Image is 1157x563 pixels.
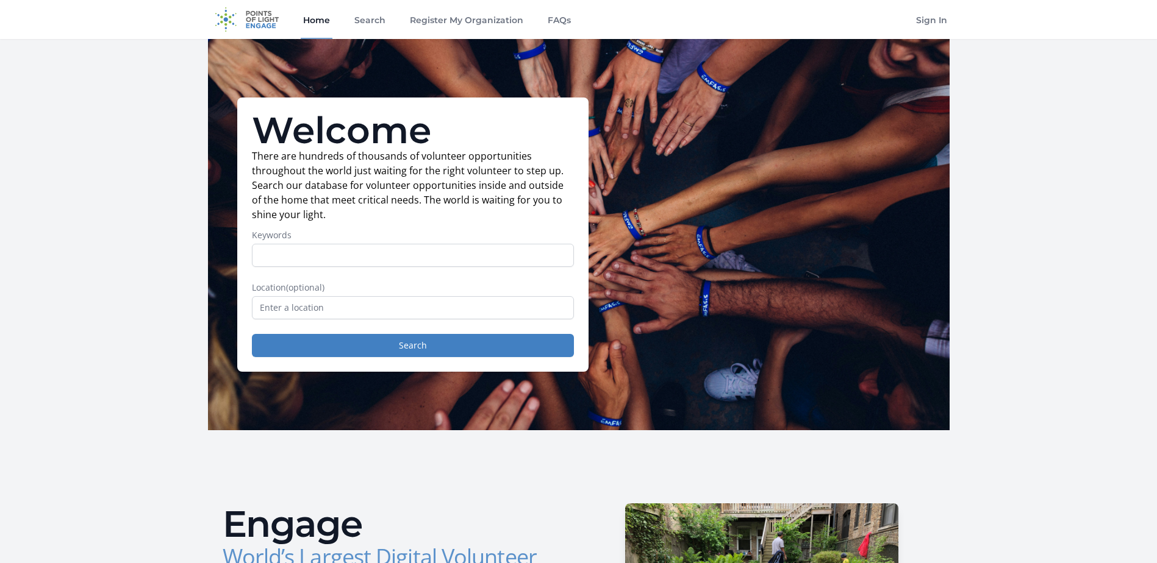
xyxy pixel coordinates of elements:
[223,506,569,542] h2: Engage
[252,296,574,319] input: Enter a location
[252,334,574,357] button: Search
[252,281,574,294] label: Location
[252,229,574,241] label: Keywords
[252,112,574,149] h1: Welcome
[286,281,324,293] span: (optional)
[252,149,574,222] p: There are hundreds of thousands of volunteer opportunities throughout the world just waiting for ...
